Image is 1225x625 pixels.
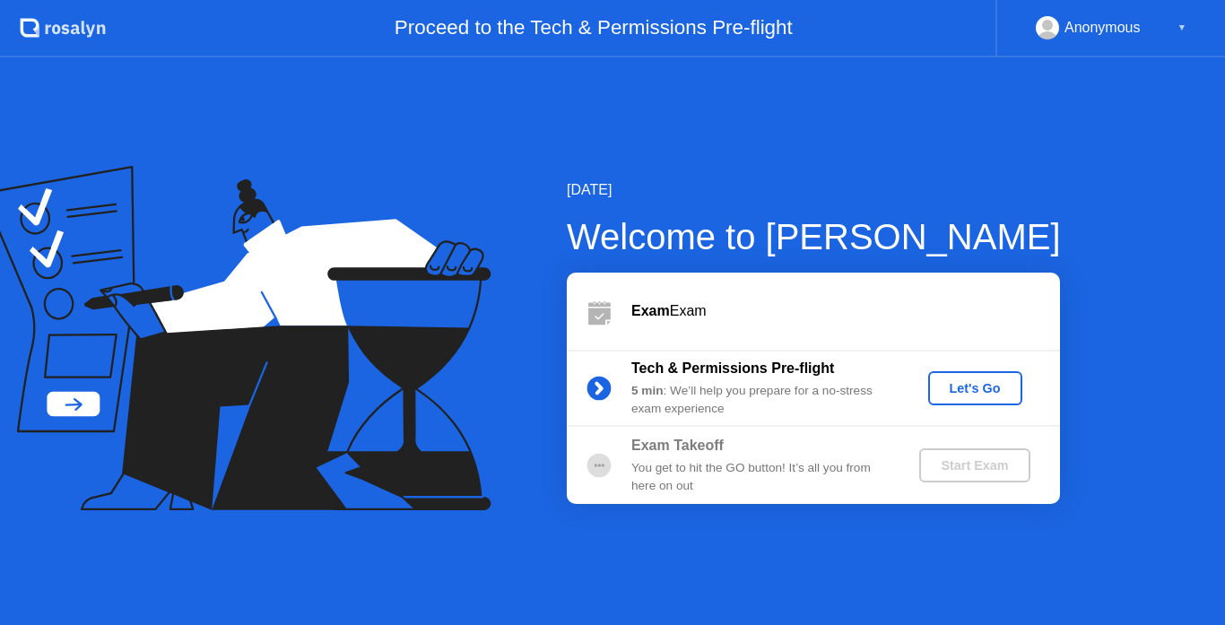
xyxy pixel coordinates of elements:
[928,371,1022,405] button: Let's Go
[567,179,1061,201] div: [DATE]
[631,360,834,376] b: Tech & Permissions Pre-flight
[1064,16,1141,39] div: Anonymous
[631,459,890,496] div: You get to hit the GO button! It’s all you from here on out
[935,381,1015,395] div: Let's Go
[567,210,1061,264] div: Welcome to [PERSON_NAME]
[1177,16,1186,39] div: ▼
[919,448,1030,482] button: Start Exam
[926,458,1022,473] div: Start Exam
[631,384,664,397] b: 5 min
[631,303,670,318] b: Exam
[631,300,1060,322] div: Exam
[631,382,890,419] div: : We’ll help you prepare for a no-stress exam experience
[631,438,724,453] b: Exam Takeoff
